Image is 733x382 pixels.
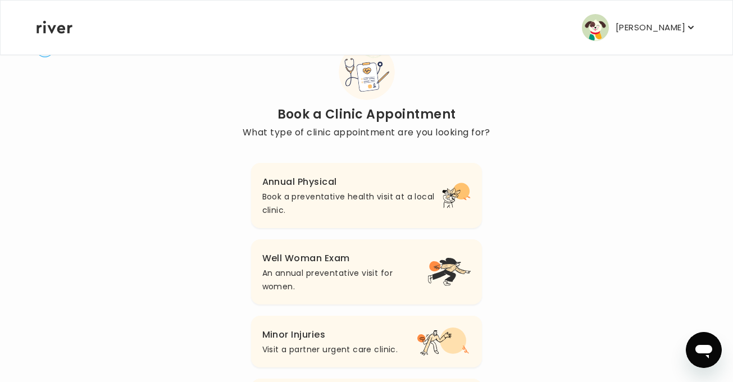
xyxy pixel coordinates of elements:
[262,343,398,356] p: Visit a partner urgent care clinic.
[251,239,482,304] button: Well Woman ExamAn annual preventative visit for women.
[251,163,482,228] button: Annual PhysicalBook a preventative health visit at a local clinic.
[262,327,398,343] h3: Minor Injuries
[686,332,722,368] iframe: Button to launch messaging window
[243,125,490,140] p: What type of clinic appointment are you looking for?
[262,174,443,190] h3: Annual Physical
[582,14,609,41] img: user avatar
[339,44,395,100] img: Book Clinic Appointment
[243,107,490,122] h2: Book a Clinic Appointment
[582,14,696,41] button: user avatar[PERSON_NAME]
[251,316,482,367] button: Minor InjuriesVisit a partner urgent care clinic.
[262,251,427,266] h3: Well Woman Exam
[262,190,443,217] p: Book a preventative health visit at a local clinic.
[262,266,427,293] p: An annual preventative visit for women.
[616,20,685,35] p: [PERSON_NAME]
